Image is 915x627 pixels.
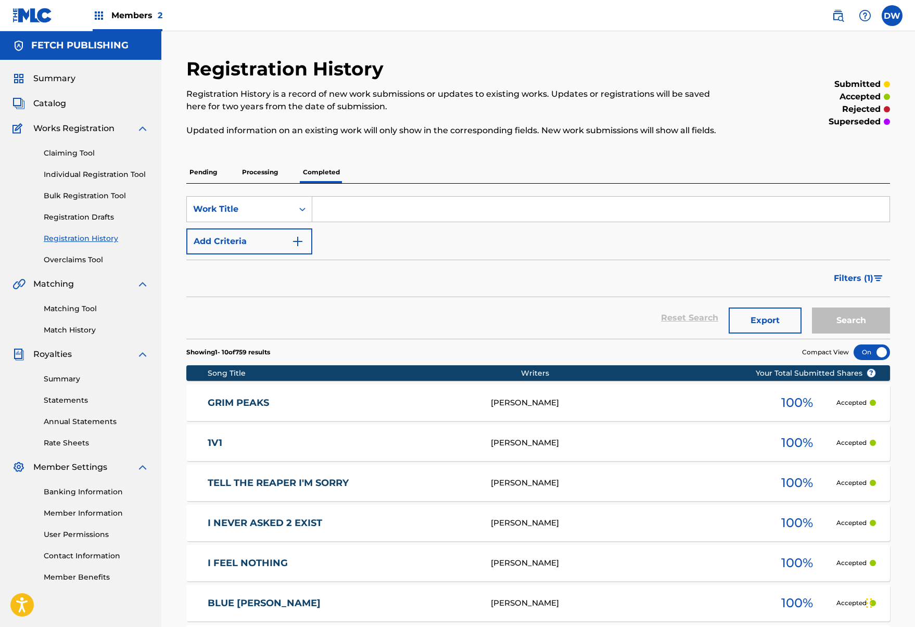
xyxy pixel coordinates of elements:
iframe: Chat Widget [863,577,915,627]
div: Writers [521,368,789,379]
span: Catalog [33,97,66,110]
p: Accepted [836,398,867,407]
span: 100 % [781,393,813,412]
div: Help [855,5,875,26]
div: Drag [866,587,872,619]
div: [PERSON_NAME] [491,517,758,529]
a: BLUE [PERSON_NAME] [208,597,477,609]
p: Accepted [836,598,867,608]
span: ? [867,369,875,377]
a: Individual Registration Tool [44,169,149,180]
a: Member Information [44,508,149,519]
a: Rate Sheets [44,438,149,449]
p: submitted [834,78,881,91]
img: search [832,9,844,22]
a: Banking Information [44,487,149,497]
p: Processing [239,161,281,183]
div: [PERSON_NAME] [491,557,758,569]
a: SummarySummary [12,72,75,85]
a: I NEVER ASKED 2 EXIST [208,517,477,529]
a: Overclaims Tool [44,254,149,265]
iframe: Resource Center [886,430,915,519]
a: User Permissions [44,529,149,540]
img: filter [874,275,883,281]
a: TELL THE REAPER I'M SORRY [208,477,477,489]
span: 100 % [781,474,813,492]
a: Claiming Tool [44,148,149,159]
a: Summary [44,374,149,385]
p: Updated information on an existing work will only show in the corresponding fields. New work subm... [186,124,728,137]
p: accepted [840,91,881,103]
img: Member Settings [12,461,25,474]
img: Works Registration [12,122,26,135]
a: Matching Tool [44,303,149,314]
p: Accepted [836,558,867,568]
img: 9d2ae6d4665cec9f34b9.svg [291,235,304,248]
button: Filters (1) [828,265,890,291]
p: Accepted [836,518,867,528]
div: [PERSON_NAME] [491,397,758,409]
img: Top Rightsholders [93,9,105,22]
h2: Registration History [186,57,389,81]
a: CatalogCatalog [12,97,66,110]
img: expand [136,348,149,361]
img: MLC Logo [12,8,53,23]
span: Compact View [802,348,849,357]
a: Member Benefits [44,572,149,583]
a: Bulk Registration Tool [44,190,149,201]
a: Public Search [828,5,848,26]
span: Summary [33,72,75,85]
a: Registration Drafts [44,212,149,223]
span: 100 % [781,433,813,452]
p: Pending [186,161,220,183]
span: 100 % [781,514,813,532]
p: Showing 1 - 10 of 759 results [186,348,270,357]
button: Export [729,308,802,334]
p: superseded [829,116,881,128]
img: expand [136,278,149,290]
img: Royalties [12,348,25,361]
a: Contact Information [44,551,149,561]
span: Members [111,9,162,21]
a: Statements [44,395,149,406]
p: Registration History is a record of new work submissions or updates to existing works. Updates or... [186,88,728,113]
div: User Menu [882,5,903,26]
a: GRIM PEAKS [208,397,477,409]
h5: FETCH PUBLISHING [31,40,129,52]
span: Works Registration [33,122,115,135]
span: Member Settings [33,461,107,474]
span: 100 % [781,594,813,612]
a: I FEEL NOTHING [208,557,477,569]
p: rejected [842,103,881,116]
div: Song Title [208,368,522,379]
p: Completed [300,161,343,183]
span: 2 [158,10,162,20]
span: Filters ( 1 ) [834,272,873,285]
img: Summary [12,72,25,85]
p: Accepted [836,438,867,447]
a: Registration History [44,233,149,244]
span: 100 % [781,554,813,572]
div: [PERSON_NAME] [491,597,758,609]
img: expand [136,461,149,474]
span: Your Total Submitted Shares [756,368,876,379]
a: 1V1 [208,437,477,449]
img: Matching [12,278,26,290]
p: Accepted [836,478,867,488]
span: Matching [33,278,74,290]
img: expand [136,122,149,135]
img: Catalog [12,97,25,110]
a: Annual Statements [44,416,149,427]
img: help [859,9,871,22]
a: Match History [44,325,149,336]
div: [PERSON_NAME] [491,477,758,489]
button: Add Criteria [186,228,312,254]
div: Work Title [193,203,287,215]
span: Royalties [33,348,72,361]
img: Accounts [12,40,25,52]
div: [PERSON_NAME] [491,437,758,449]
form: Search Form [186,196,890,339]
